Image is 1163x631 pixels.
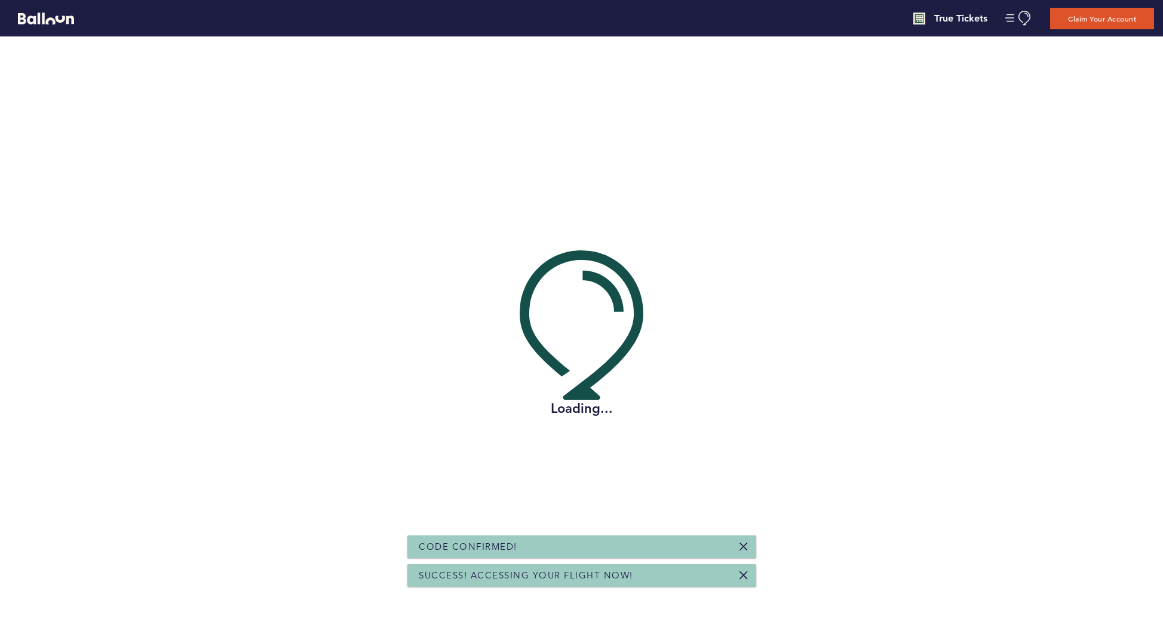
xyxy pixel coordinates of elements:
h4: True Tickets [934,11,987,26]
button: Manage Account [1005,11,1032,26]
h2: Loading... [520,400,643,418]
div: Success! Accessing your flight now! [407,564,756,587]
svg: Balloon [18,13,74,24]
button: Claim Your Account [1050,8,1154,29]
a: Balloon [9,12,74,24]
div: Code Confirmed! [407,535,756,558]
